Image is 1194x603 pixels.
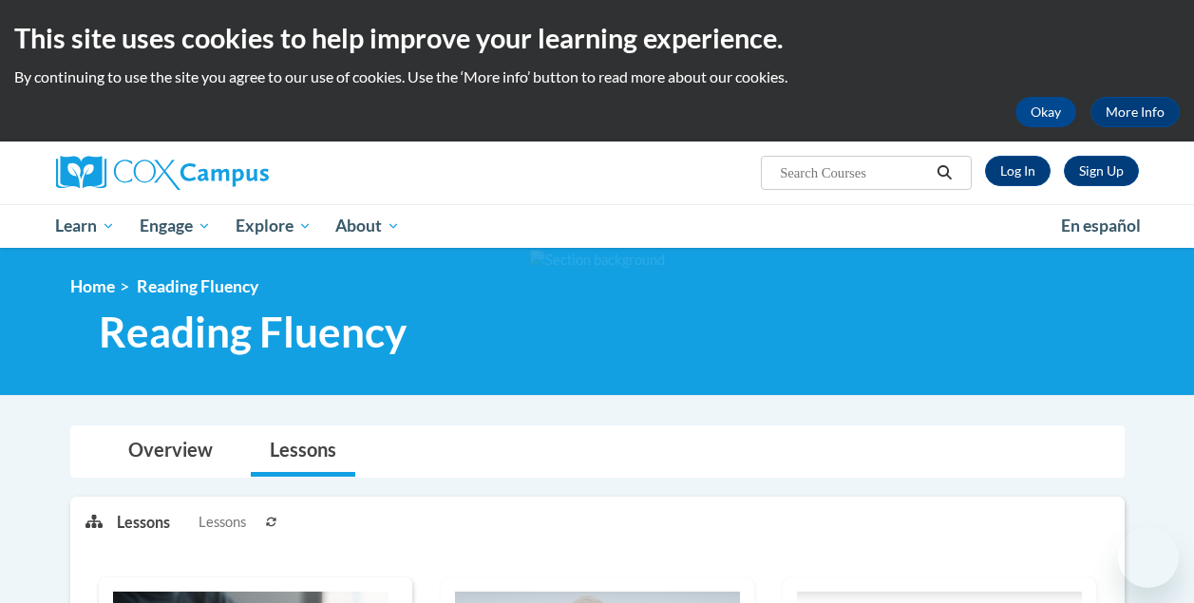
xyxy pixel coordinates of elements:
span: Reading Fluency [137,276,258,296]
a: Explore [223,204,324,248]
span: Engage [140,215,211,237]
span: En español [1061,216,1141,236]
div: Main menu [42,204,1153,248]
a: Overview [109,426,232,477]
h2: This site uses cookies to help improve your learning experience. [14,19,1180,57]
a: Register [1064,156,1139,186]
button: Okay [1015,97,1076,127]
p: Lessons [117,512,170,533]
span: Explore [236,215,312,237]
p: By continuing to use the site you agree to our use of cookies. Use the ‘More info’ button to read... [14,66,1180,87]
a: En español [1049,206,1153,246]
input: Search Courses [778,161,930,184]
span: About [335,215,400,237]
a: About [323,204,412,248]
a: Log In [985,156,1051,186]
a: Engage [127,204,223,248]
a: More Info [1090,97,1180,127]
a: Home [70,276,115,296]
a: Learn [44,204,128,248]
button: Search [930,161,958,184]
span: Reading Fluency [99,307,407,357]
span: Learn [55,215,115,237]
img: Cox Campus [56,156,269,190]
span: Lessons [199,512,246,533]
a: Cox Campus [56,156,398,190]
a: Lessons [251,426,355,477]
img: Section background [530,250,665,271]
iframe: Button to launch messaging window [1118,527,1179,588]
